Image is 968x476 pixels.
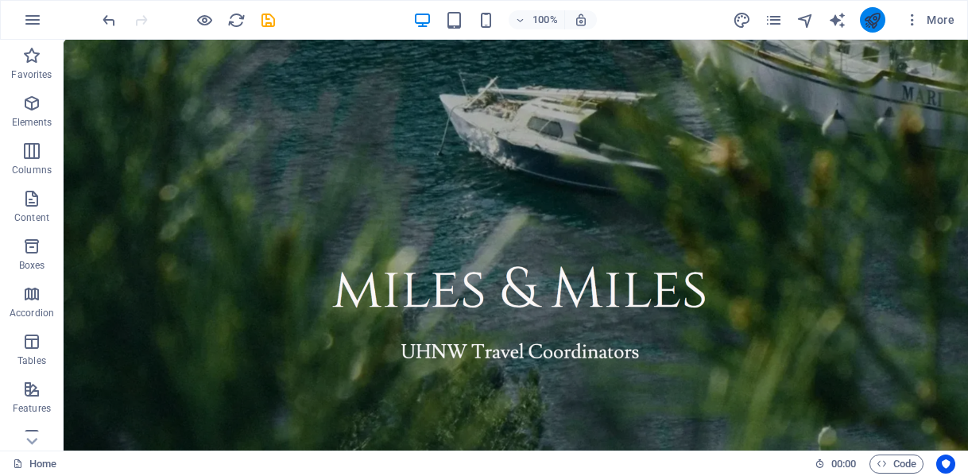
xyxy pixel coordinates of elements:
p: Columns [12,164,52,176]
button: Usercentrics [936,455,955,474]
i: Publish [863,11,881,29]
i: Save (Ctrl+S) [259,11,277,29]
button: design [733,10,752,29]
p: Boxes [19,259,45,272]
p: Favorites [11,68,52,81]
button: text_generator [828,10,847,29]
span: : [842,458,845,470]
span: 00 00 [831,455,856,474]
button: pages [765,10,784,29]
p: Elements [12,116,52,129]
button: navigator [796,10,815,29]
i: Undo: Change image (Ctrl+Z) [100,11,118,29]
i: Reload page [227,11,246,29]
button: 100% [509,10,565,29]
i: AI Writer [828,11,846,29]
i: Pages (Ctrl+Alt+S) [765,11,783,29]
button: save [258,10,277,29]
i: On resize automatically adjust zoom level to fit chosen device. [574,13,588,27]
p: Content [14,211,49,224]
h6: Session time [815,455,857,474]
a: Home [13,455,56,474]
button: Code [869,455,923,474]
span: Code [877,455,916,474]
p: Tables [17,354,46,367]
h6: 100% [532,10,558,29]
button: publish [860,7,885,33]
i: Design (Ctrl+Alt+Y) [733,11,751,29]
p: Features [13,402,51,415]
button: undo [99,10,118,29]
span: More [904,12,954,28]
button: reload [227,10,246,29]
p: Accordion [10,307,54,319]
i: Navigator [796,11,815,29]
button: More [898,7,961,33]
